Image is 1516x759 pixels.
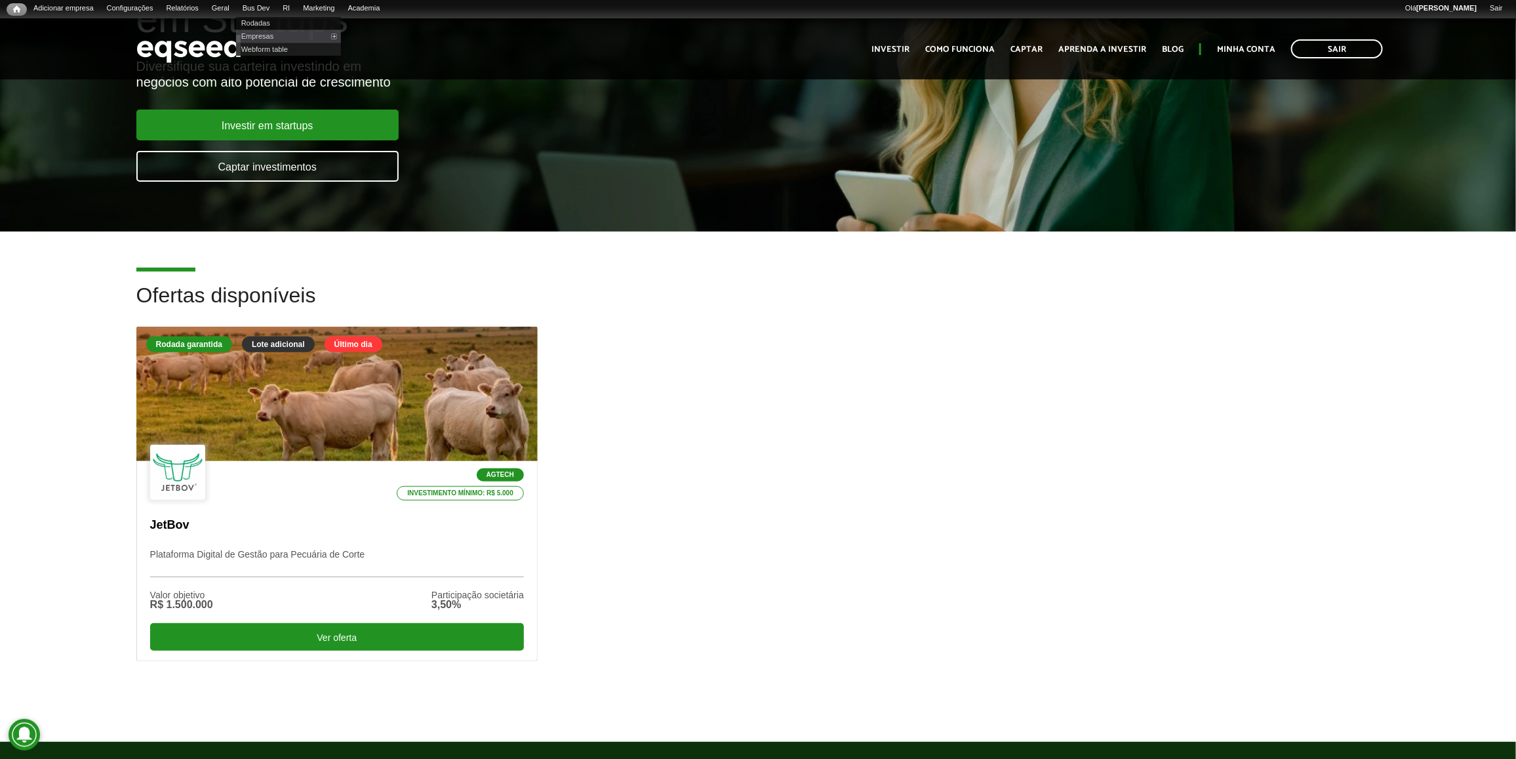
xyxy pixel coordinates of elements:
[1291,39,1383,58] a: Sair
[325,337,382,352] div: Último dia
[925,45,995,54] a: Como funciona
[1162,45,1184,54] a: Blog
[146,337,232,352] div: Rodada garantida
[100,3,160,14] a: Configurações
[431,590,524,600] div: Participação societária
[477,468,524,482] p: Agtech
[150,623,524,651] div: Ver oferta
[242,337,315,352] div: Lote adicional
[159,3,205,14] a: Relatórios
[276,3,296,14] a: RI
[1217,45,1275,54] a: Minha conta
[236,16,341,30] a: Rodadas
[136,110,399,140] a: Investir em startups
[296,3,341,14] a: Marketing
[136,151,399,182] a: Captar investimentos
[236,3,277,14] a: Bus Dev
[150,600,213,610] div: R$ 1.500.000
[1010,45,1043,54] a: Captar
[1058,45,1146,54] a: Aprenda a investir
[342,3,387,14] a: Academia
[150,549,524,577] p: Plataforma Digital de Gestão para Pecuária de Corte
[431,600,524,610] div: 3,50%
[136,284,1380,327] h2: Ofertas disponíveis
[871,45,909,54] a: Investir
[150,590,213,600] div: Valor objetivo
[205,3,236,14] a: Geral
[1483,3,1509,14] a: Sair
[7,3,27,16] a: Início
[136,327,538,661] a: Rodada garantida Lote adicional Último dia Agtech Investimento mínimo: R$ 5.000 JetBov Plataforma...
[1416,4,1477,12] strong: [PERSON_NAME]
[1399,3,1483,14] a: Olá[PERSON_NAME]
[27,3,100,14] a: Adicionar empresa
[13,5,20,14] span: Início
[150,518,524,533] p: JetBov
[397,486,524,501] p: Investimento mínimo: R$ 5.000
[136,31,241,66] img: EqSeed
